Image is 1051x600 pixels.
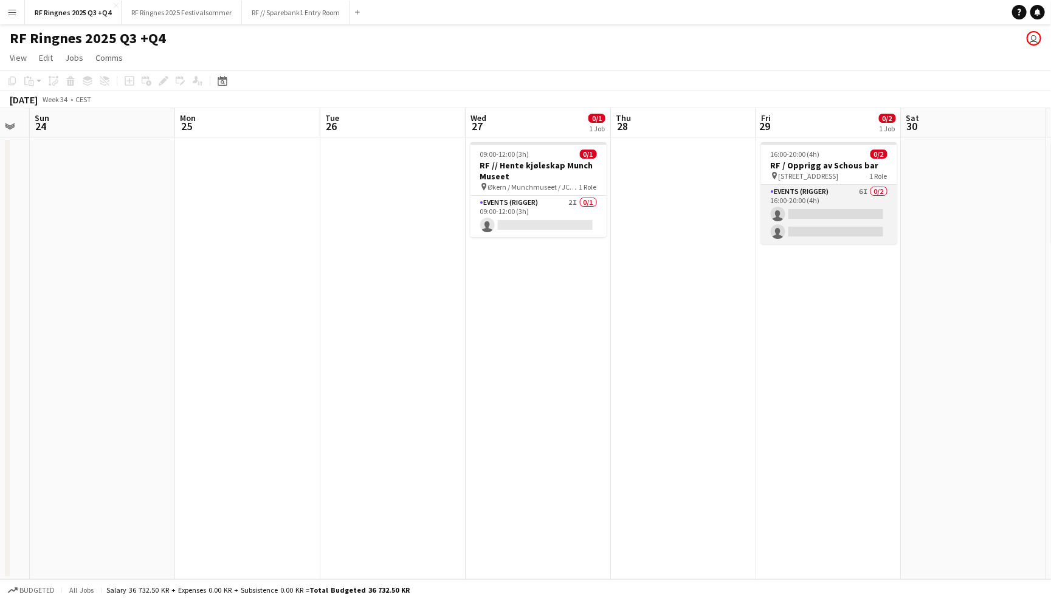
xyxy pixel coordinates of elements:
span: 0/2 [879,114,896,123]
span: 27 [469,119,486,133]
app-card-role: Events (Rigger)2I0/109:00-12:00 (3h) [470,196,607,237]
span: 16:00-20:00 (4h) [771,150,820,159]
span: 0/1 [588,114,605,123]
button: RF Ringnes 2025 Festivalsommer [122,1,242,24]
span: 0/2 [870,150,887,159]
div: 1 Job [880,124,895,133]
span: Fri [761,112,771,123]
button: RF Ringnes 2025 Q3 +Q4 [25,1,122,24]
button: Budgeted [6,584,57,597]
span: [STREET_ADDRESS] [779,171,839,181]
span: Total Budgeted 36 732.50 KR [309,585,410,595]
span: Comms [95,52,123,63]
a: View [5,50,32,66]
span: Jobs [65,52,83,63]
app-card-role: Events (Rigger)6I0/216:00-20:00 (4h) [761,185,897,244]
span: Tue [325,112,339,123]
span: Sat [906,112,920,123]
app-job-card: 16:00-20:00 (4h)0/2RF / Opprigg av Schous bar [STREET_ADDRESS]1 RoleEvents (Rigger)6I0/216:00-20:... [761,142,897,244]
span: 28 [614,119,631,133]
h3: RF / Opprigg av Schous bar [761,160,897,171]
span: 25 [178,119,196,133]
app-user-avatar: Mille Berger [1027,31,1041,46]
span: Thu [616,112,631,123]
span: All jobs [67,585,96,595]
h3: RF // Hente kjøleskap Munch Museet [470,160,607,182]
div: Salary 36 732.50 KR + Expenses 0.00 KR + Subsistence 0.00 KR = [106,585,410,595]
a: Jobs [60,50,88,66]
button: RF // Sparebank1 Entry Room [242,1,350,24]
app-job-card: 09:00-12:00 (3h)0/1RF // Hente kjøleskap Munch Museet Økern / Munchmuseet / JCP Lager1 RoleEvents... [470,142,607,237]
div: 1 Job [589,124,605,133]
span: Wed [470,112,486,123]
span: 30 [905,119,920,133]
div: CEST [75,95,91,104]
span: Edit [39,52,53,63]
span: Week 34 [40,95,71,104]
span: Økern / Munchmuseet / JCP Lager [488,182,579,191]
a: Edit [34,50,58,66]
span: View [10,52,27,63]
div: [DATE] [10,94,38,106]
span: Mon [180,112,196,123]
span: 24 [33,119,49,133]
h1: RF Ringnes 2025 Q3 +Q4 [10,29,166,47]
span: Sun [35,112,49,123]
span: 09:00-12:00 (3h) [480,150,529,159]
span: 0/1 [580,150,597,159]
span: 26 [323,119,339,133]
span: 1 Role [579,182,597,191]
span: 29 [759,119,771,133]
a: Comms [91,50,128,66]
span: 1 Role [870,171,887,181]
span: Budgeted [19,586,55,595]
